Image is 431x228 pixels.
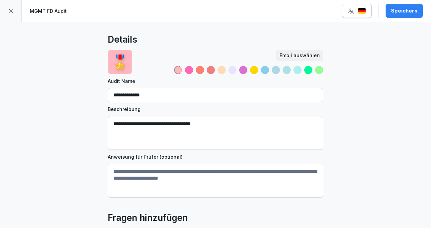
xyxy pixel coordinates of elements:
[108,33,137,46] h2: Details
[358,8,366,14] img: de.svg
[391,7,417,15] div: Speichern
[108,211,188,225] h2: Fragen hinzufügen
[386,4,423,18] button: Speichern
[280,52,320,59] div: Emoji auswählen
[30,7,67,15] p: MGMT FD Audit
[108,153,323,160] label: Anweisung für Prüfer (optional)
[276,50,323,61] button: Emoji auswählen
[108,106,323,113] label: Beschreibung
[108,77,323,85] label: Audit Name
[111,51,129,73] p: 🎖️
